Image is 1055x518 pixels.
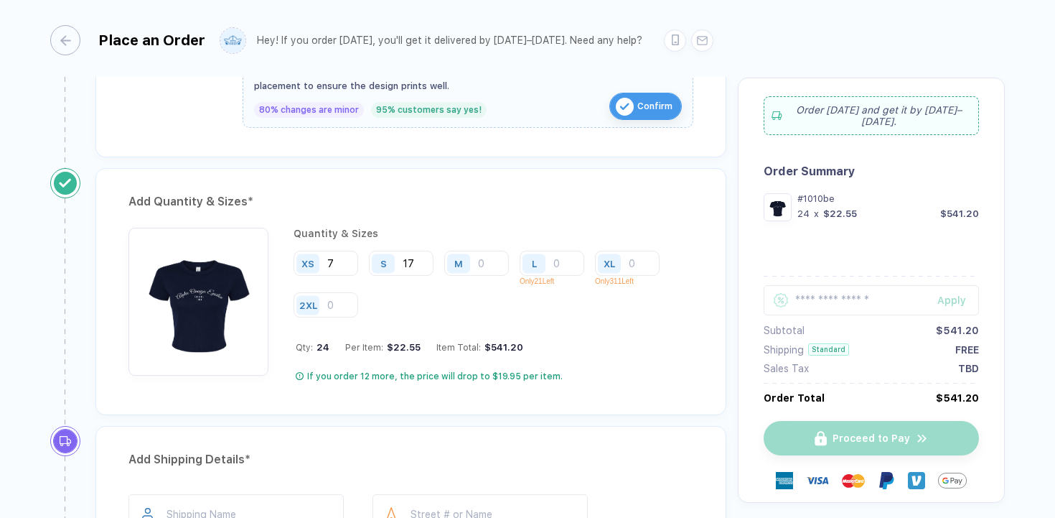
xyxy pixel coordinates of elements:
[878,472,895,489] img: Paypal
[220,28,245,53] img: user profile
[764,344,804,356] div: Shipping
[764,325,805,336] div: Subtotal
[345,342,421,353] div: Per Item:
[936,392,979,404] div: $541.20
[637,95,672,118] span: Confirm
[595,277,670,285] p: Only 311 Left
[299,300,317,310] div: 2XL
[301,258,314,269] div: XS
[307,371,563,382] div: If you order 12 more, the price will drop to $19.95 per item.
[767,197,788,218] img: 8680264f-a27f-4e32-91bc-d0567220c5ed_nt_front_1742602975991.jpg
[764,96,979,135] div: Order [DATE] and get it by [DATE]–[DATE] .
[958,363,979,374] div: TBD
[313,342,329,353] span: 24
[955,344,979,356] div: FREE
[764,392,825,404] div: Order Total
[532,258,537,269] div: L
[919,285,979,315] button: Apply
[254,59,682,95] div: I give your art team permission to make minor changes to image quality, size, and/or placement to...
[436,342,523,353] div: Item Total:
[812,208,820,219] div: x
[294,228,693,239] div: Quantity & Sizes
[98,32,205,49] div: Place an Order
[797,193,979,204] div: #1010be
[776,472,793,489] img: express
[937,295,979,306] div: Apply
[371,102,487,118] div: 95% customers say yes!
[481,342,523,353] div: $541.20
[136,235,261,361] img: 8680264f-a27f-4e32-91bc-d0567220c5ed_nt_front_1742602975991.jpg
[908,472,925,489] img: Venmo
[842,469,865,492] img: master-card
[604,258,615,269] div: XL
[520,277,595,285] p: Only 21 Left
[938,466,967,495] img: GPay
[936,325,979,336] div: $541.20
[254,102,364,118] div: 80% changes are minor
[797,208,810,219] div: 24
[940,208,979,219] div: $541.20
[808,343,849,356] div: Standard
[764,165,979,178] div: Order Summary
[609,93,682,120] button: iconConfirm
[383,342,421,353] div: $22.55
[296,342,329,353] div: Qty:
[806,469,829,492] img: visa
[764,363,809,374] div: Sales Tax
[380,258,387,269] div: S
[616,98,634,116] img: icon
[128,190,693,213] div: Add Quantity & Sizes
[454,258,463,269] div: M
[128,448,693,471] div: Add Shipping Details
[257,34,642,47] div: Hey! If you order [DATE], you'll get it delivered by [DATE]–[DATE]. Need any help?
[823,208,857,219] div: $22.55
